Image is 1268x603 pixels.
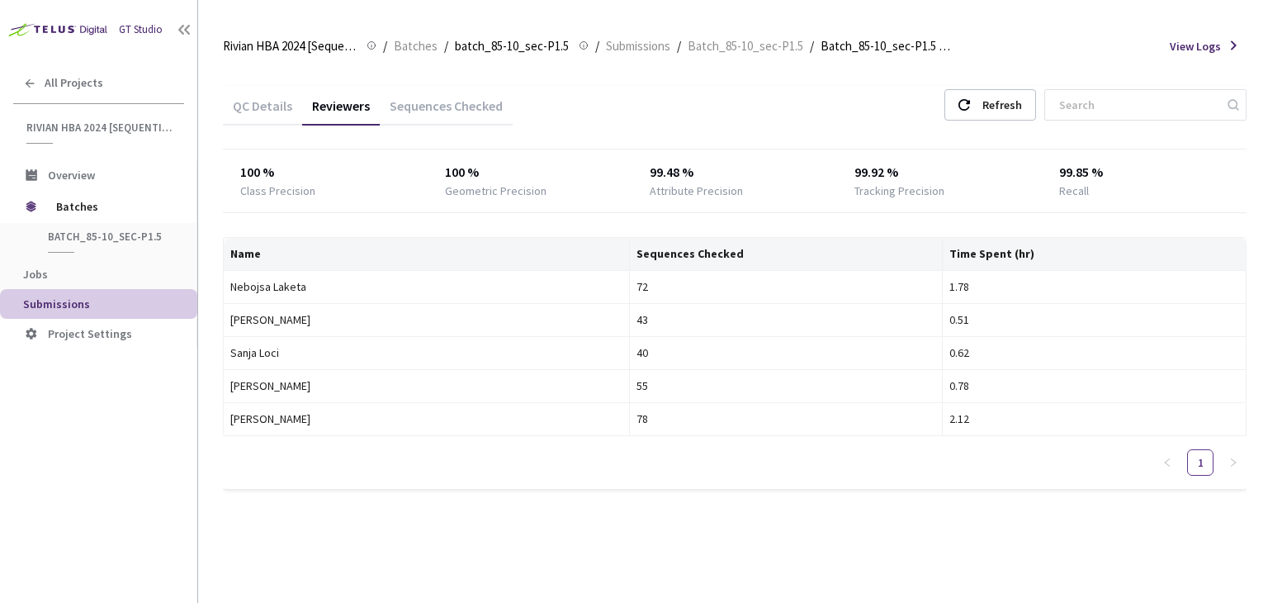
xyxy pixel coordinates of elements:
[394,36,438,56] span: Batches
[1188,450,1213,475] a: 1
[677,36,681,56] li: /
[230,410,622,428] div: [PERSON_NAME]
[949,344,1239,362] div: 0.62
[650,163,821,183] div: 99.48 %
[1187,449,1214,476] li: 1
[445,163,616,183] div: 100 %
[1220,449,1247,476] button: right
[455,36,569,56] span: batch_85-10_sec-P1.5
[636,278,935,296] div: 72
[48,326,132,341] span: Project Settings
[1220,449,1247,476] li: Next Page
[383,36,387,56] li: /
[240,163,411,183] div: 100 %
[444,36,448,56] li: /
[380,97,513,126] div: Sequences Checked
[636,410,935,428] div: 78
[854,183,944,199] div: Tracking Precision
[302,97,380,126] div: Reviewers
[854,163,1025,183] div: 99.92 %
[48,168,95,183] span: Overview
[1059,163,1230,183] div: 99.85 %
[224,238,630,271] th: Name
[45,76,103,90] span: All Projects
[949,410,1239,428] div: 2.12
[949,377,1239,395] div: 0.78
[595,36,599,56] li: /
[630,238,943,271] th: Sequences Checked
[982,90,1022,120] div: Refresh
[1154,449,1180,476] button: left
[23,297,90,311] span: Submissions
[240,183,315,199] div: Class Precision
[390,36,441,55] a: Batches
[223,97,302,126] div: QC Details
[56,190,169,223] span: Batches
[636,377,935,395] div: 55
[684,36,807,55] a: Batch_85-10_sec-P1.5
[603,36,674,55] a: Submissions
[821,36,954,56] span: Batch_85-10_sec-P1.5 QC - [DATE]
[230,344,622,362] div: Sanja Loci
[1228,458,1238,468] span: right
[949,311,1239,329] div: 0.51
[943,238,1247,271] th: Time Spent (hr)
[119,22,163,38] div: GT Studio
[1059,183,1089,199] div: Recall
[230,311,622,329] div: [PERSON_NAME]
[445,183,546,199] div: Geometric Precision
[1162,458,1172,468] span: left
[1154,449,1180,476] li: Previous Page
[1049,90,1225,120] input: Search
[26,121,174,135] span: Rivian HBA 2024 [Sequential]
[1170,38,1221,55] span: View Logs
[636,344,935,362] div: 40
[230,377,622,395] div: [PERSON_NAME]
[949,278,1239,296] div: 1.78
[48,230,170,244] span: batch_85-10_sec-P1.5
[230,278,622,296] div: Nebojsa Laketa
[688,36,803,56] span: Batch_85-10_sec-P1.5
[223,36,357,56] span: Rivian HBA 2024 [Sequential]
[606,36,670,56] span: Submissions
[23,267,48,282] span: Jobs
[650,183,743,199] div: Attribute Precision
[636,311,935,329] div: 43
[810,36,814,56] li: /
